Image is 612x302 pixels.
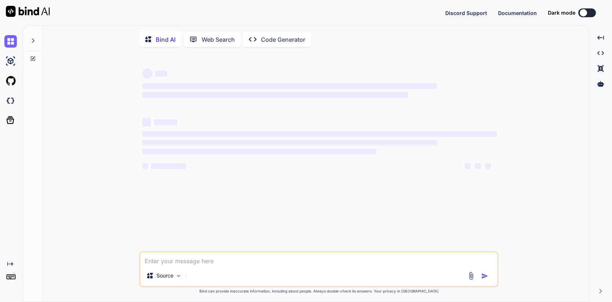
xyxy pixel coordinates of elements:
[498,9,537,17] button: Documentation
[485,163,491,169] span: ‌
[4,55,17,67] img: ai-studio
[142,149,376,154] span: ‌
[467,272,475,280] img: attachment
[156,35,176,44] p: Bind AI
[445,10,487,16] span: Discord Support
[142,163,148,169] span: ‌
[475,163,481,169] span: ‌
[4,94,17,107] img: darkCloudIdeIcon
[445,9,487,17] button: Discord Support
[6,6,50,17] img: Bind AI
[261,35,305,44] p: Code Generator
[465,163,471,169] span: ‌
[202,35,235,44] p: Web Search
[142,68,152,79] span: ‌
[151,163,186,169] span: ‌
[156,272,173,279] p: Source
[498,10,537,16] span: Documentation
[4,35,17,48] img: chat
[155,71,167,77] span: ‌
[142,92,408,98] span: ‌
[142,140,436,146] span: ‌
[142,83,436,89] span: ‌
[139,288,498,294] p: Bind can provide inaccurate information, including about people. Always double-check its answers....
[154,119,177,125] span: ‌
[548,9,575,16] span: Dark mode
[142,118,151,127] span: ‌
[4,75,17,87] img: githubLight
[176,273,182,279] img: Pick Models
[142,131,497,137] span: ‌
[481,272,489,280] img: icon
